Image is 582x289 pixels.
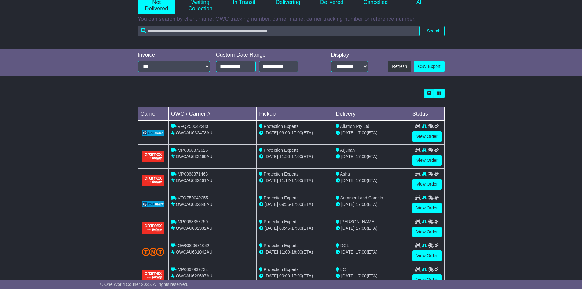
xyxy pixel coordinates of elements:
div: Invoice [138,52,210,58]
div: - (ETA) [259,130,331,136]
td: Carrier [138,107,168,121]
span: [DATE] [341,250,355,254]
span: MP0067939734 [178,267,208,272]
span: 11:00 [279,250,290,254]
td: Status [410,107,444,121]
a: View Order [412,155,442,166]
img: GetCarrierServiceLogo [142,130,165,136]
span: [PERSON_NAME] [340,219,375,224]
div: - (ETA) [259,154,331,160]
span: 11:20 [279,154,290,159]
div: (ETA) [336,225,407,232]
img: Aramex.png [142,151,165,162]
button: Search [423,26,444,36]
span: [DATE] [265,154,278,159]
span: 09:56 [279,202,290,207]
span: [DATE] [341,202,355,207]
span: 17:00 [356,202,367,207]
div: (ETA) [336,273,407,279]
td: Delivery [333,107,410,121]
span: MP0068372626 [178,148,208,153]
span: 17:00 [356,226,367,231]
td: OWC / Carrier # [168,107,257,121]
span: [DATE] [341,273,355,278]
a: CSV Export [414,61,444,72]
span: 17:00 [291,178,302,183]
span: OWCAU632348AU [176,202,212,207]
span: [DATE] [265,202,278,207]
span: [DATE] [265,273,278,278]
span: OWS000631042 [178,243,209,248]
img: Aramex.png [142,175,165,186]
span: © One World Courier 2025. All rights reserved. [100,282,189,287]
a: View Order [412,203,442,213]
span: Protection Experts [264,148,298,153]
span: [DATE] [265,178,278,183]
div: (ETA) [336,130,407,136]
span: Protection Experts [264,195,298,200]
span: 17:00 [356,273,367,278]
img: Aramex.png [142,222,165,234]
span: 17:00 [356,178,367,183]
span: 17:00 [291,202,302,207]
span: [DATE] [265,226,278,231]
span: Arjunan [340,148,355,153]
span: OWCAU632478AU [176,130,212,135]
div: - (ETA) [259,201,331,208]
div: (ETA) [336,201,407,208]
a: View Order [412,131,442,142]
span: 17:00 [291,130,302,135]
span: 11:12 [279,178,290,183]
img: GetCarrierServiceLogo [142,201,165,207]
span: Summer Land Camels [340,195,383,200]
div: - (ETA) [259,249,331,255]
span: 09:00 [279,130,290,135]
span: Protection Experts [264,219,298,224]
a: View Order [412,179,442,190]
div: (ETA) [336,249,407,255]
span: Alfatron Pty Ltd [340,124,369,129]
span: VFQZ50042255 [178,195,208,200]
a: View Order [412,227,442,237]
span: MP0068371463 [178,172,208,176]
div: (ETA) [336,154,407,160]
span: 17:00 [356,154,367,159]
span: [DATE] [341,130,355,135]
span: MP0068357750 [178,219,208,224]
span: VFQZ50042280 [178,124,208,129]
div: - (ETA) [259,225,331,232]
span: [DATE] [341,226,355,231]
div: (ETA) [336,177,407,184]
span: [DATE] [341,154,355,159]
div: - (ETA) [259,177,331,184]
span: Protection Experts [264,172,298,176]
span: LC [340,267,346,272]
span: OWCAU631042AU [176,250,212,254]
div: Display [331,52,368,58]
span: Asha [340,172,350,176]
p: You can search by client name, OWC tracking number, carrier name, carrier tracking number or refe... [138,16,445,23]
span: 09:45 [279,226,290,231]
span: OWCAU629697AU [176,273,212,278]
span: Protection Experts [264,267,298,272]
div: Custom Date Range [216,52,314,58]
button: Refresh [388,61,411,72]
span: 17:00 [356,250,367,254]
span: DGL [340,243,349,248]
span: Protection Experts [264,243,298,248]
span: 17:00 [291,226,302,231]
a: View Order [412,250,442,261]
a: View Order [412,274,442,285]
span: OWCAU632469AU [176,154,212,159]
span: 09:00 [279,273,290,278]
span: 17:00 [291,154,302,159]
span: [DATE] [265,130,278,135]
span: Protection Experts [264,124,298,129]
td: Pickup [257,107,333,121]
span: OWCAU632332AU [176,226,212,231]
span: 18:00 [291,250,302,254]
img: Aramex.png [142,270,165,281]
span: 17:00 [356,130,367,135]
div: - (ETA) [259,273,331,279]
span: OWCAU632461AU [176,178,212,183]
